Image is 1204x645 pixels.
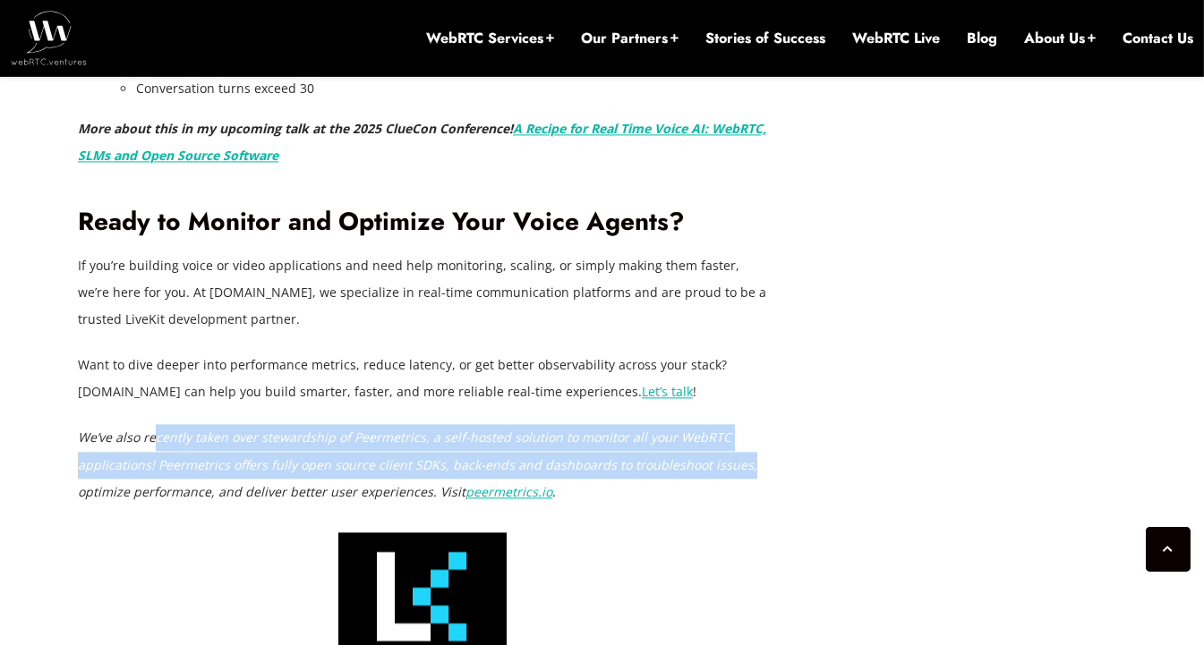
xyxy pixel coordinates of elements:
em: More about this in my upcoming talk at the 2025 ClueCon Conference! [78,120,766,164]
a: Our Partners [581,29,679,48]
a: Blog [967,29,997,48]
a: Contact Us [1123,29,1193,48]
a: WebRTC Services [426,29,554,48]
a: Stories of Success [705,29,825,48]
a: WebRTC Live [852,29,940,48]
p: If you’re building voice or video applications and need help monitoring, scaling, or simply makin... [78,252,767,333]
h2: Ready to Monitor and Optimize Your Voice Agents? [78,207,767,238]
li: Conversation turns exceed 30 [136,75,767,102]
a: Let’s talk [642,383,693,400]
a: peermetrics [465,483,538,500]
em: We’ve also recently taken over stewardship of Peermetrics, a self-hosted solution to monitor all ... [78,429,757,499]
a: .io [538,483,552,500]
a: About Us [1024,29,1096,48]
img: WebRTC.ventures [11,11,87,64]
p: Want to dive deeper into performance metrics, reduce latency, or get better observability across ... [78,352,767,405]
